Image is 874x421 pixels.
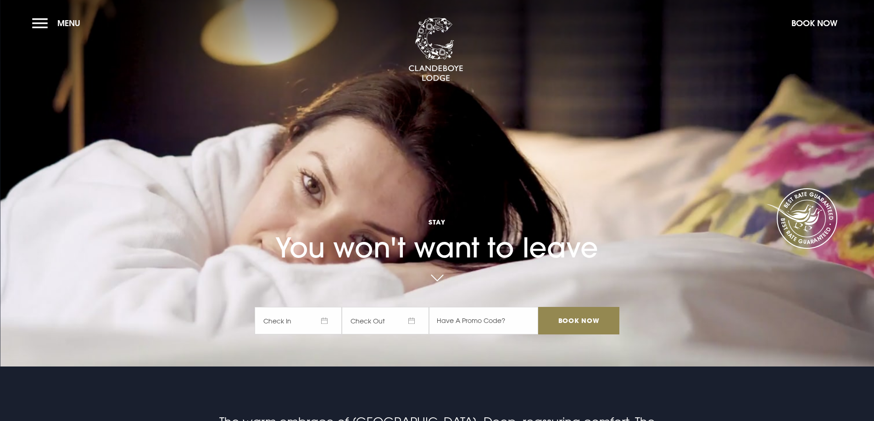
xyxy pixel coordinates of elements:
span: Check Out [342,307,429,334]
button: Menu [32,13,85,33]
span: Check In [255,307,342,334]
input: Have A Promo Code? [429,307,538,334]
span: Stay [255,218,619,226]
h1: You won't want to leave [255,191,619,264]
span: Menu [57,18,80,28]
img: Clandeboye Lodge [408,18,463,82]
button: Book Now [787,13,842,33]
input: Book Now [538,307,619,334]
